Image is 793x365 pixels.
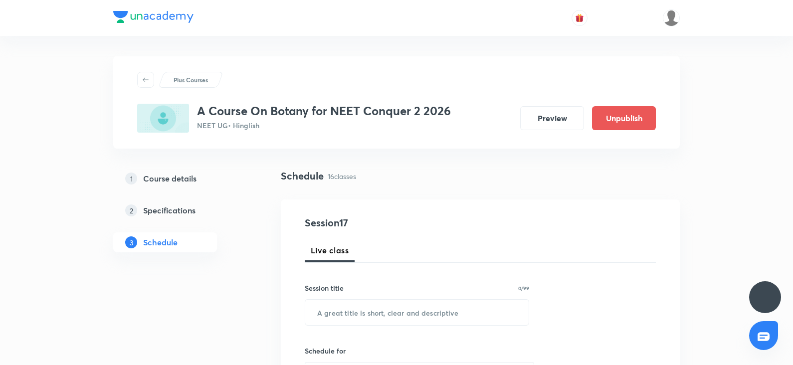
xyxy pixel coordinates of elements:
p: NEET UG • Hinglish [197,120,451,131]
a: 2Specifications [113,200,249,220]
h6: Session title [305,283,344,293]
p: 3 [125,236,137,248]
h4: Session 17 [305,215,487,230]
img: Company Logo [113,11,194,23]
p: 1 [125,173,137,184]
img: avatar [575,13,584,22]
h5: Course details [143,173,197,184]
button: Preview [520,106,584,130]
span: Live class [311,244,349,256]
h6: Schedule for [305,346,529,356]
button: Unpublish [592,106,656,130]
button: avatar [572,10,588,26]
h5: Schedule [143,236,178,248]
img: ttu [759,291,771,303]
h3: A Course On Botany for NEET Conquer 2 2026 [197,104,451,118]
a: 1Course details [113,169,249,188]
a: Company Logo [113,11,194,25]
p: Plus Courses [174,75,208,84]
img: F39FD8AA-36BB-4547-957D-97D3C78C9FC4_plus.png [137,104,189,133]
p: 2 [125,204,137,216]
h4: Schedule [281,169,324,183]
h5: Specifications [143,204,196,216]
img: Aarati parsewar [663,9,680,26]
p: 0/99 [518,286,529,291]
input: A great title is short, clear and descriptive [305,300,529,325]
p: 16 classes [328,171,356,182]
